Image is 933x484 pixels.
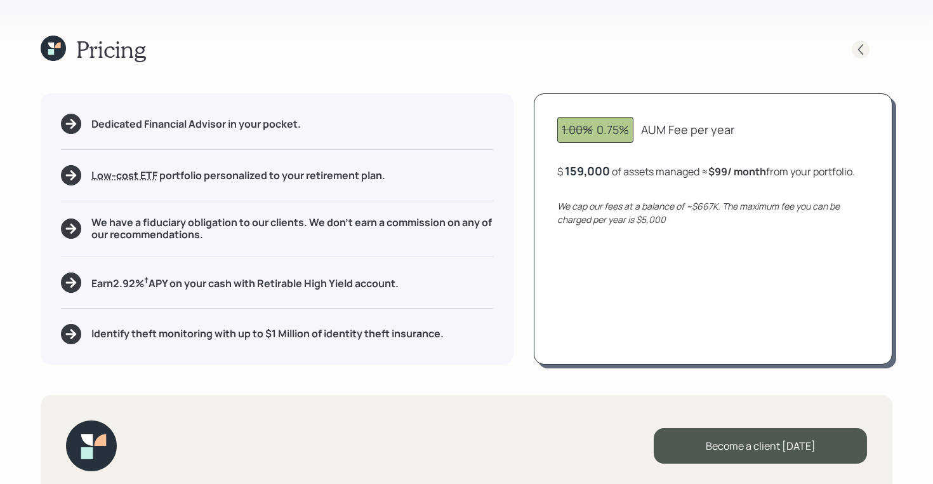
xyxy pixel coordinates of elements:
div: $ of assets managed ≈ from your portfolio . [557,163,855,179]
h5: portfolio personalized to your retirement plan. [91,170,385,182]
h5: We have a fiduciary obligation to our clients. We don't earn a commission on any of our recommend... [91,217,493,241]
b: $99 / month [708,165,766,178]
i: We cap our fees at a balance of ~$667K. The maximum fee you can be charged per year is $5,000 [557,200,840,225]
h5: Identify theft monitoring with up to $1 Million of identity theft insurance. [91,328,444,340]
div: 159,000 [565,163,610,178]
div: 0.75% [562,121,629,138]
h5: Earn 2.92 % APY on your cash with Retirable High Yield account. [91,274,399,290]
h5: Dedicated Financial Advisor in your pocket. [91,118,301,130]
sup: † [144,274,149,286]
span: 1.00% [562,122,593,137]
div: Become a client [DATE] [654,428,867,464]
div: AUM Fee per year [641,121,734,138]
span: Low-cost ETF [91,168,157,182]
h1: Pricing [76,36,146,63]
